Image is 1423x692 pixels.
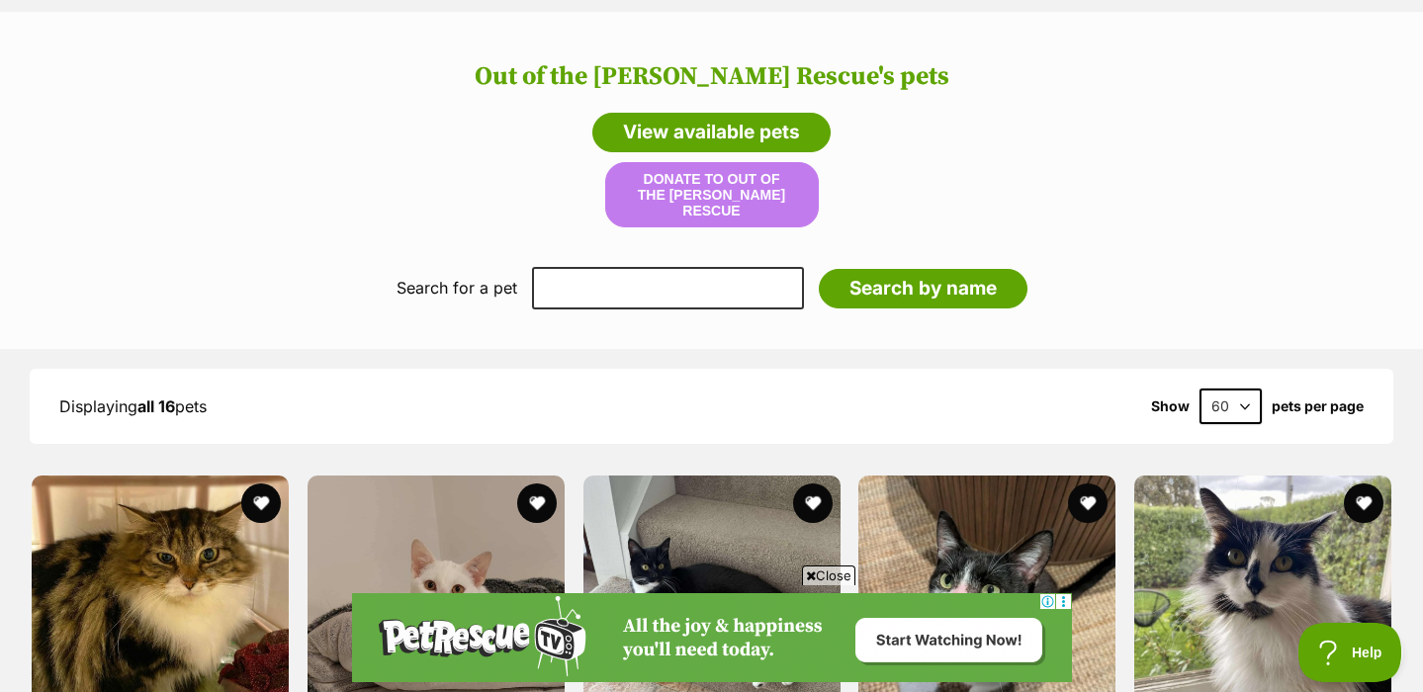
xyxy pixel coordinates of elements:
[352,593,1072,682] iframe: Advertisement
[802,565,855,585] span: Close
[592,113,831,152] a: View available pets
[1151,398,1190,414] span: Show
[819,269,1027,308] input: Search by name
[792,483,832,523] button: favourite
[1344,483,1383,523] button: favourite
[59,396,207,416] span: Displaying pets
[137,396,175,416] strong: all 16
[1272,398,1364,414] label: pets per page
[1298,623,1403,682] iframe: Help Scout Beacon - Open
[20,62,1403,92] h2: Out of the [PERSON_NAME] Rescue's pets
[605,162,819,227] button: Donate to Out of the [PERSON_NAME] Rescue
[517,483,557,523] button: favourite
[1068,483,1108,523] button: favourite
[397,279,517,297] label: Search for a pet
[241,483,281,523] button: favourite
